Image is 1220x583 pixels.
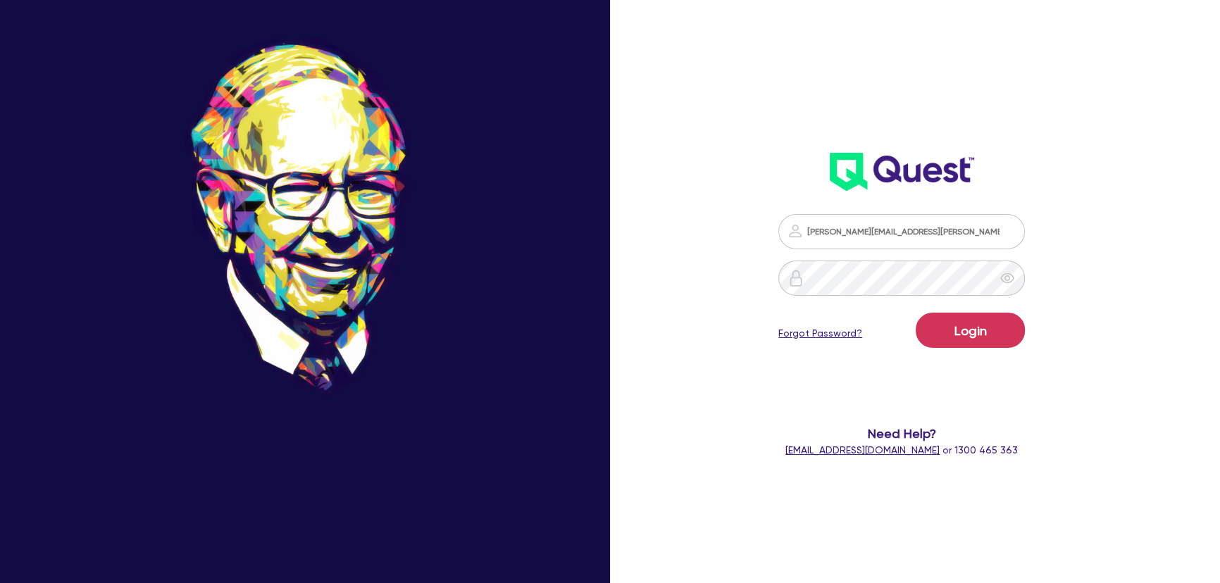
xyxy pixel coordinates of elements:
span: eye [1000,271,1014,285]
a: [EMAIL_ADDRESS][DOMAIN_NAME] [785,444,940,456]
img: wH2k97JdezQIQAAAABJRU5ErkJggg== [830,153,974,191]
button: Login [916,313,1025,348]
span: - [PERSON_NAME] [265,487,353,498]
span: Need Help? [740,424,1063,443]
span: or 1300 465 363 [785,444,1018,456]
a: Forgot Password? [778,326,862,341]
img: icon-password [787,222,804,239]
input: Email address [778,214,1025,249]
img: icon-password [788,270,804,287]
